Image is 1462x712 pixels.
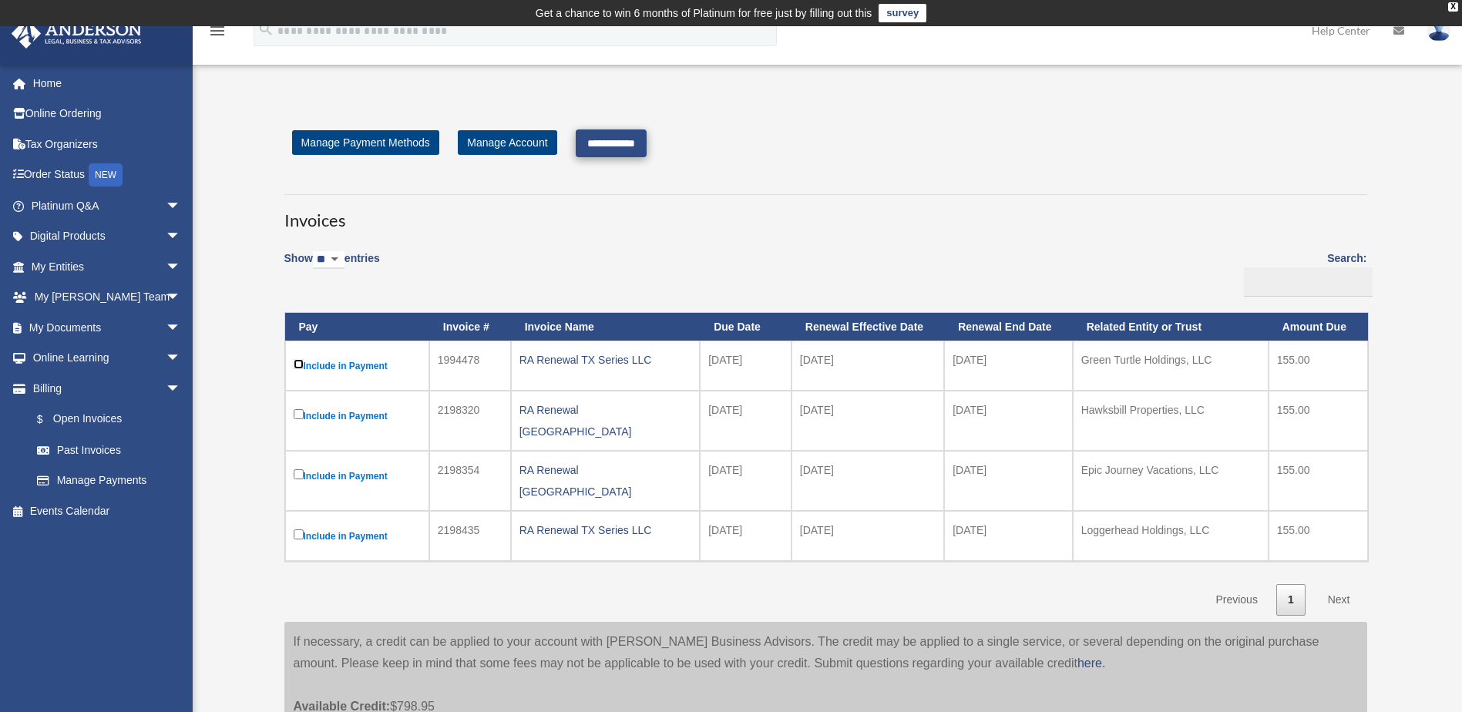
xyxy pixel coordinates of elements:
[292,130,439,155] a: Manage Payment Methods
[285,313,429,341] th: Pay: activate to sort column descending
[944,451,1073,511] td: [DATE]
[1204,584,1269,616] a: Previous
[11,129,204,160] a: Tax Organizers
[429,511,511,561] td: 2198435
[700,313,791,341] th: Due Date: activate to sort column ascending
[166,373,197,405] span: arrow_drop_down
[791,313,944,341] th: Renewal Effective Date: activate to sort column ascending
[1073,451,1269,511] td: Epic Journey Vacations, LLC
[294,529,304,539] input: Include in Payment
[1238,249,1367,297] label: Search:
[45,410,53,429] span: $
[1269,391,1368,451] td: 155.00
[166,312,197,344] span: arrow_drop_down
[294,466,421,485] label: Include in Payment
[294,406,421,425] label: Include in Payment
[1269,511,1368,561] td: 155.00
[519,459,692,502] div: RA Renewal [GEOGRAPHIC_DATA]
[166,221,197,253] span: arrow_drop_down
[11,251,204,282] a: My Entitiesarrow_drop_down
[519,349,692,371] div: RA Renewal TX Series LLC
[208,27,227,40] a: menu
[166,282,197,314] span: arrow_drop_down
[429,341,511,391] td: 1994478
[944,341,1073,391] td: [DATE]
[1448,2,1458,12] div: close
[7,18,146,49] img: Anderson Advisors Platinum Portal
[11,312,204,343] a: My Documentsarrow_drop_down
[313,251,344,269] select: Showentries
[294,359,304,369] input: Include in Payment
[11,495,204,526] a: Events Calendar
[22,404,189,435] a: $Open Invoices
[11,373,197,404] a: Billingarrow_drop_down
[1269,451,1368,511] td: 155.00
[294,469,304,479] input: Include in Payment
[944,511,1073,561] td: [DATE]
[166,190,197,222] span: arrow_drop_down
[1077,657,1105,670] a: here.
[208,22,227,40] i: menu
[294,409,304,419] input: Include in Payment
[879,4,926,22] a: survey
[1316,584,1362,616] a: Next
[791,341,944,391] td: [DATE]
[700,391,791,451] td: [DATE]
[11,68,204,99] a: Home
[536,4,872,22] div: Get a chance to win 6 months of Platinum for free just by filling out this
[11,221,204,252] a: Digital Productsarrow_drop_down
[1269,341,1368,391] td: 155.00
[511,313,701,341] th: Invoice Name: activate to sort column ascending
[519,519,692,541] div: RA Renewal TX Series LLC
[22,465,197,496] a: Manage Payments
[519,399,692,442] div: RA Renewal [GEOGRAPHIC_DATA]
[458,130,556,155] a: Manage Account
[284,194,1367,233] h3: Invoices
[1073,391,1269,451] td: Hawksbill Properties, LLC
[429,391,511,451] td: 2198320
[11,343,204,374] a: Online Learningarrow_drop_down
[944,391,1073,451] td: [DATE]
[429,451,511,511] td: 2198354
[791,391,944,451] td: [DATE]
[11,190,204,221] a: Platinum Q&Aarrow_drop_down
[429,313,511,341] th: Invoice #: activate to sort column ascending
[700,451,791,511] td: [DATE]
[944,313,1073,341] th: Renewal End Date: activate to sort column ascending
[294,356,421,375] label: Include in Payment
[1244,267,1373,297] input: Search:
[166,251,197,283] span: arrow_drop_down
[11,99,204,129] a: Online Ordering
[166,343,197,374] span: arrow_drop_down
[791,451,944,511] td: [DATE]
[700,341,791,391] td: [DATE]
[791,511,944,561] td: [DATE]
[257,21,274,38] i: search
[284,249,380,284] label: Show entries
[700,511,791,561] td: [DATE]
[1073,313,1269,341] th: Related Entity or Trust: activate to sort column ascending
[11,160,204,191] a: Order StatusNEW
[1073,511,1269,561] td: Loggerhead Holdings, LLC
[1269,313,1368,341] th: Amount Due: activate to sort column ascending
[294,526,421,546] label: Include in Payment
[1073,341,1269,391] td: Green Turtle Holdings, LLC
[22,435,197,465] a: Past Invoices
[1427,19,1450,42] img: User Pic
[11,282,204,313] a: My [PERSON_NAME] Teamarrow_drop_down
[89,163,123,186] div: NEW
[1276,584,1306,616] a: 1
